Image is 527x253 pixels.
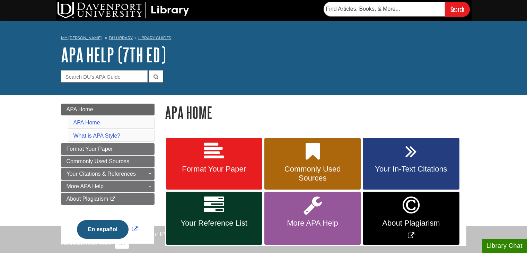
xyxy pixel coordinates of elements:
[264,192,361,245] a: More APA Help
[61,70,148,82] input: Search DU's APA Guide
[58,2,189,18] img: DU Library
[73,120,100,125] a: APA Home
[171,219,257,228] span: Your Reference List
[166,192,262,245] a: Your Reference List
[67,196,108,202] span: About Plagiarism
[165,104,466,121] h1: APA Home
[171,165,257,174] span: Format Your Paper
[61,181,155,192] a: More APA Help
[61,193,155,205] a: About Plagiarism
[61,168,155,180] a: Your Citations & References
[324,2,470,17] form: Searches DU Library's articles, books, and more
[482,239,527,253] button: Library Chat
[73,133,121,139] a: What is APA Style?
[368,219,454,228] span: About Plagiarism
[61,104,155,251] div: Guide Page Menu
[61,156,155,167] a: Commonly Used Sources
[67,106,93,112] span: APA Home
[77,220,129,239] button: En español
[61,44,166,66] a: APA Help (7th Ed)
[75,226,139,232] a: Link opens in new window
[67,158,129,164] span: Commonly Used Sources
[270,165,355,183] span: Commonly Used Sources
[110,197,116,201] i: This link opens in a new window
[109,35,133,40] a: DU Library
[138,35,171,40] a: Library Guides
[61,104,155,115] a: APA Home
[61,35,102,41] a: My [PERSON_NAME]
[363,138,459,190] a: Your In-Text Citations
[445,2,470,17] input: Search
[61,143,155,155] a: Format Your Paper
[166,138,262,190] a: Format Your Paper
[368,165,454,174] span: Your In-Text Citations
[61,33,466,44] nav: breadcrumb
[67,171,136,177] span: Your Citations & References
[270,219,355,228] span: More APA Help
[363,192,459,245] a: Link opens in new window
[264,138,361,190] a: Commonly Used Sources
[67,183,104,189] span: More APA Help
[324,2,445,16] input: Find Articles, Books, & More...
[67,146,113,152] span: Format Your Paper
